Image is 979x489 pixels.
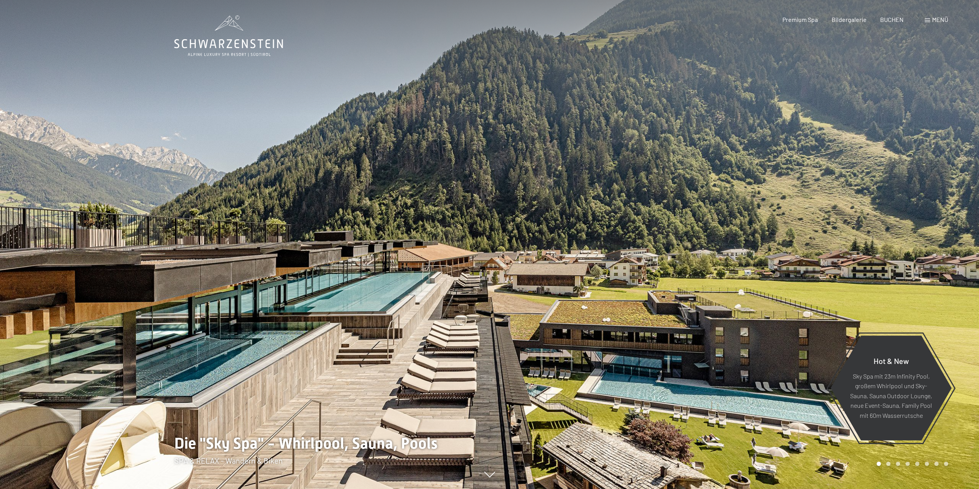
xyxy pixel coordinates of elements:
[896,462,900,466] div: Carousel Page 3
[915,462,919,466] div: Carousel Page 5
[934,462,939,466] div: Carousel Page 7
[925,462,929,466] div: Carousel Page 6
[944,462,948,466] div: Carousel Page 8
[832,16,867,23] a: Bildergalerie
[874,462,948,466] div: Carousel Pagination
[782,16,818,23] a: Premium Spa
[886,462,891,466] div: Carousel Page 2
[877,462,881,466] div: Carousel Page 1 (Current Slide)
[880,16,904,23] a: BUCHEN
[932,16,948,23] span: Menü
[906,462,910,466] div: Carousel Page 4
[849,371,933,420] p: Sky Spa mit 23m Infinity Pool, großem Whirlpool und Sky-Sauna, Sauna Outdoor Lounge, neue Event-S...
[830,335,952,441] a: Hot & New Sky Spa mit 23m Infinity Pool, großem Whirlpool und Sky-Sauna, Sauna Outdoor Lounge, ne...
[874,356,909,365] span: Hot & New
